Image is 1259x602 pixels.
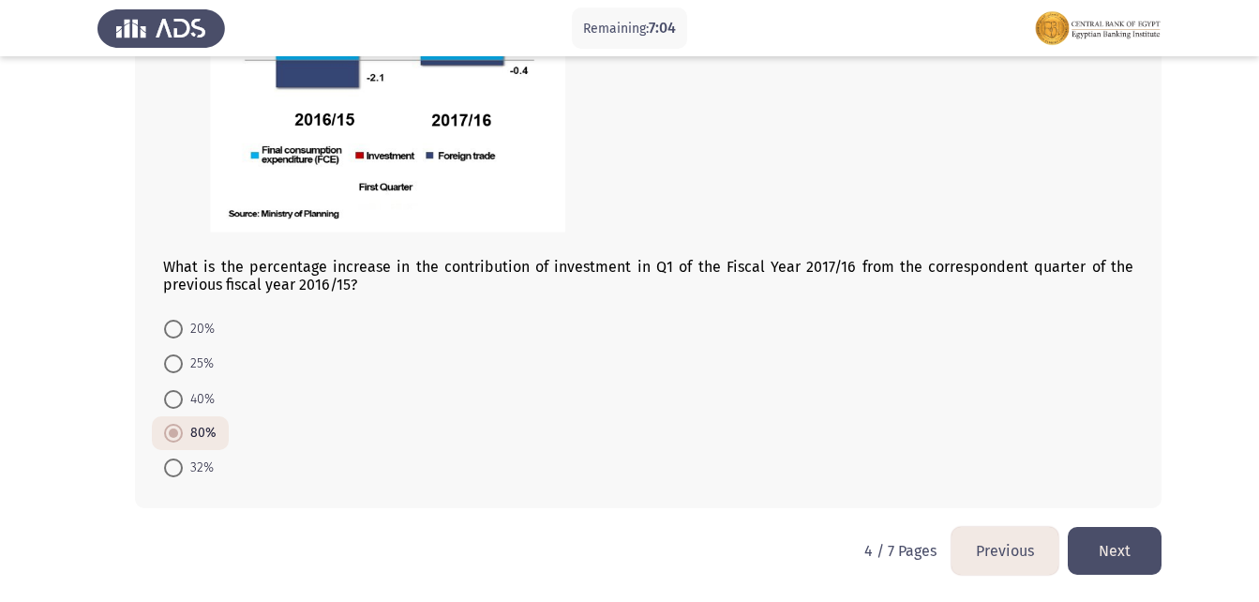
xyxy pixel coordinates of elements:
img: Assessment logo of EBI Analytical Thinking FOCUS Assessment EN [1034,2,1162,54]
p: Remaining: [583,17,676,40]
span: 80% [183,422,217,444]
span: 25% [183,353,214,375]
p: 4 / 7 Pages [864,542,937,560]
button: load next page [1068,527,1162,575]
span: 20% [183,318,215,340]
span: 7:04 [649,19,676,37]
span: 40% [183,388,215,411]
span: 32% [183,457,214,479]
button: load previous page [952,527,1058,575]
img: Assess Talent Management logo [97,2,225,54]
